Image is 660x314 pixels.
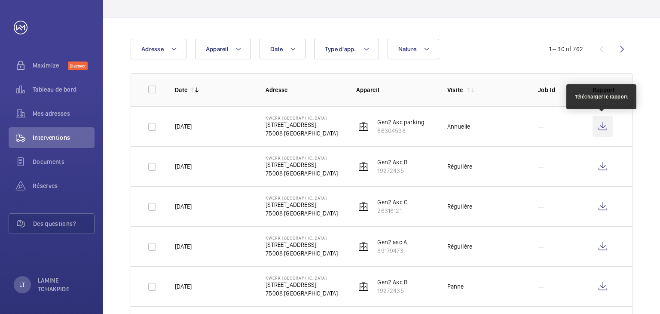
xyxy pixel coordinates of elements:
[33,109,95,118] span: Mes adresses
[266,120,338,129] p: [STREET_ADDRESS]
[447,162,473,171] div: Régulière
[314,39,379,59] button: Type d'app.
[175,242,192,251] p: [DATE]
[266,129,338,138] p: 75008 [GEOGRAPHIC_DATA]
[175,122,192,131] p: [DATE]
[356,86,433,94] p: Appareil
[33,157,95,166] span: Documents
[266,155,338,160] p: Kwerk [GEOGRAPHIC_DATA]
[575,93,628,101] div: Télécharger le rapport
[538,162,545,171] p: ---
[266,289,338,298] p: 75008 [GEOGRAPHIC_DATA]
[358,201,369,212] img: elevator.svg
[266,115,338,120] p: Kwerk [GEOGRAPHIC_DATA]
[377,238,408,246] p: Gen2 asc A.
[33,61,68,70] span: Maximize
[377,198,407,206] p: Gen2 Asc C
[377,246,408,255] p: 89179473
[33,219,94,228] span: Des questions?
[38,276,89,293] p: LAMINE TCHAKPIDE
[260,39,306,59] button: Date
[447,86,463,94] p: Visite
[377,206,407,215] p: 26316121
[358,161,369,172] img: elevator.svg
[266,275,338,280] p: Kwerk [GEOGRAPHIC_DATA]
[33,85,95,94] span: Tableau de bord
[141,46,164,52] span: Adresse
[266,195,338,200] p: Kwerk [GEOGRAPHIC_DATA]
[266,209,338,218] p: 75008 [GEOGRAPHIC_DATA]
[377,278,407,286] p: Gen2 Asc B
[377,118,425,126] p: Gen2 Asc parking
[266,86,342,94] p: Adresse
[358,121,369,132] img: elevator.svg
[538,86,579,94] p: Job Id
[325,46,356,52] span: Type d'app.
[266,280,338,289] p: [STREET_ADDRESS]
[175,162,192,171] p: [DATE]
[388,39,440,59] button: Nature
[175,86,187,94] p: Date
[377,286,407,295] p: 19272435
[33,133,95,142] span: Interventions
[398,46,417,52] span: Nature
[266,200,338,209] p: [STREET_ADDRESS]
[33,182,95,190] span: Réserves
[19,280,25,289] p: LT
[175,202,192,211] p: [DATE]
[270,46,283,52] span: Date
[377,126,425,135] p: 86304538
[538,282,545,291] p: ---
[377,166,407,175] p: 19272435
[549,45,583,53] div: 1 – 30 of 762
[447,122,470,131] div: Annuelle
[538,202,545,211] p: ---
[538,242,545,251] p: ---
[447,282,464,291] div: Panne
[266,240,338,249] p: [STREET_ADDRESS]
[447,202,473,211] div: Régulière
[447,242,473,251] div: Régulière
[131,39,186,59] button: Adresse
[175,282,192,291] p: [DATE]
[266,160,338,169] p: [STREET_ADDRESS]
[266,235,338,240] p: Kwerk [GEOGRAPHIC_DATA]
[68,62,88,70] span: Discover
[266,169,338,178] p: 75008 [GEOGRAPHIC_DATA]
[358,281,369,292] img: elevator.svg
[377,158,407,166] p: Gen2 Asc B
[206,46,228,52] span: Appareil
[358,241,369,252] img: elevator.svg
[538,122,545,131] p: ---
[266,249,338,258] p: 75008 [GEOGRAPHIC_DATA]
[195,39,251,59] button: Appareil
